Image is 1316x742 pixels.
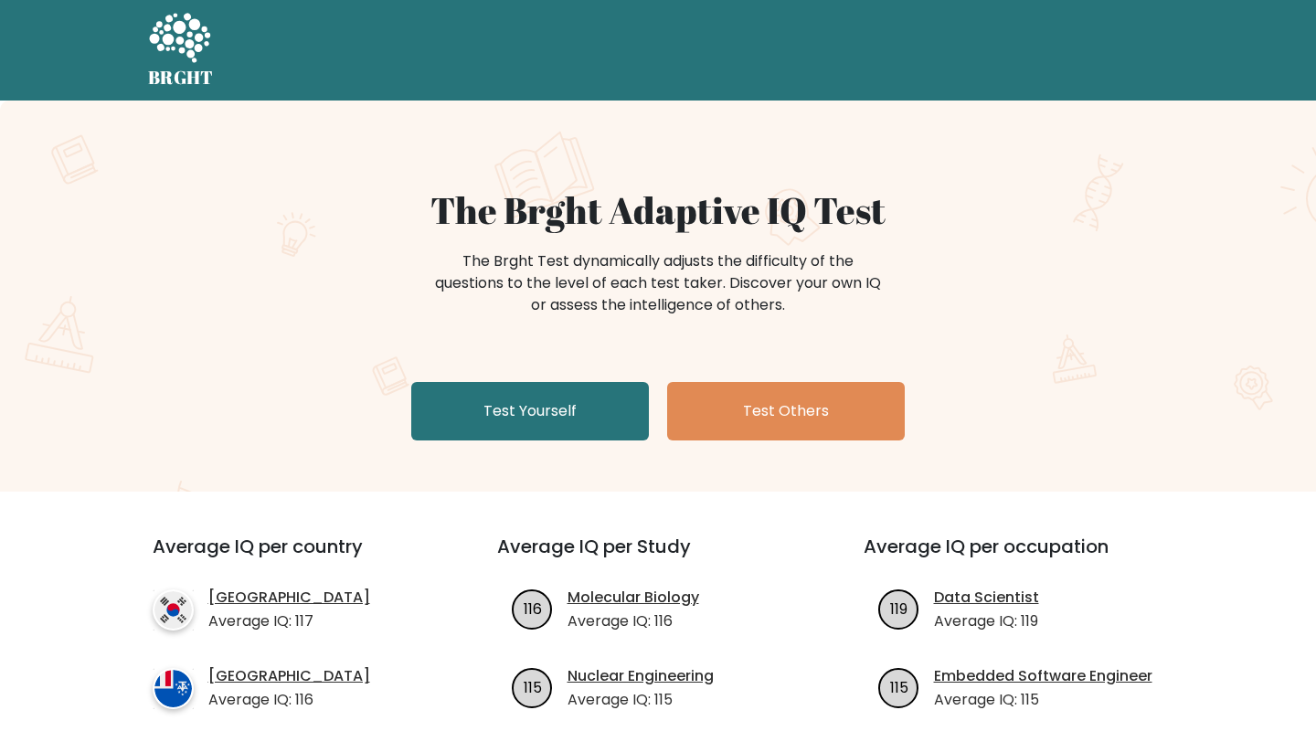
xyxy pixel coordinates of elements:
[889,676,907,697] text: 115
[411,382,649,440] a: Test Yourself
[934,587,1039,609] a: Data Scientist
[148,67,214,89] h5: BRGHT
[208,689,370,711] p: Average IQ: 116
[934,610,1039,632] p: Average IQ: 119
[208,665,370,687] a: [GEOGRAPHIC_DATA]
[667,382,905,440] a: Test Others
[208,610,370,632] p: Average IQ: 117
[153,589,194,631] img: country
[430,250,886,316] div: The Brght Test dynamically adjusts the difficulty of the questions to the level of each test take...
[864,535,1186,579] h3: Average IQ per occupation
[568,587,699,609] a: Molecular Biology
[523,598,541,619] text: 116
[212,188,1104,232] h1: The Brght Adaptive IQ Test
[568,689,714,711] p: Average IQ: 115
[568,665,714,687] a: Nuclear Engineering
[148,7,214,93] a: BRGHT
[934,689,1152,711] p: Average IQ: 115
[523,676,541,697] text: 115
[568,610,699,632] p: Average IQ: 116
[153,668,194,709] img: country
[890,598,907,619] text: 119
[497,535,820,579] h3: Average IQ per Study
[934,665,1152,687] a: Embedded Software Engineer
[153,535,431,579] h3: Average IQ per country
[208,587,370,609] a: [GEOGRAPHIC_DATA]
